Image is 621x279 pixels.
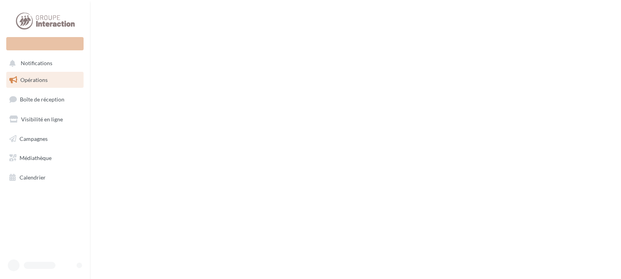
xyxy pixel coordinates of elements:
[5,111,85,128] a: Visibilité en ligne
[5,131,85,147] a: Campagnes
[5,72,85,88] a: Opérations
[20,96,64,103] span: Boîte de réception
[21,60,52,67] span: Notifications
[5,169,85,186] a: Calendrier
[20,155,52,161] span: Médiathèque
[21,116,63,123] span: Visibilité en ligne
[5,150,85,166] a: Médiathèque
[5,91,85,108] a: Boîte de réception
[6,37,84,50] div: Nouvelle campagne
[20,174,46,181] span: Calendrier
[20,135,48,142] span: Campagnes
[20,76,48,83] span: Opérations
